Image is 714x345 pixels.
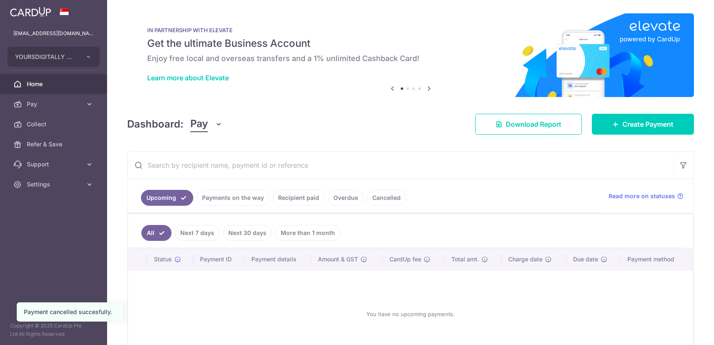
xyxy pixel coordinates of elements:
span: Amount & GST [318,255,358,263]
a: More than 1 month [275,225,340,241]
span: Read more on statuses [609,192,675,200]
button: YOURSDIGITALLY MEDIA PTE. LTD. [8,47,100,67]
a: Recipient paid [273,190,325,206]
a: Learn more about Elevate [147,74,229,82]
a: Read more on statuses [609,192,683,200]
span: Pay [27,100,82,108]
span: Total amt. [451,255,479,263]
h4: Dashboard: [127,117,184,132]
a: Overdue [328,190,363,206]
h6: Enjoy free local and overseas transfers and a 1% unlimited Cashback Card! [147,54,674,64]
input: Search by recipient name, payment id or reference [128,152,673,179]
a: Payments on the way [197,190,269,206]
span: Charge date [508,255,543,263]
span: Home [27,80,82,88]
span: CardUp fee [389,255,421,263]
a: All [141,225,171,241]
span: Collect [27,120,82,128]
p: IN PARTNERSHIP WITH ELEVATE [147,27,674,33]
span: Due date [573,255,598,263]
a: Next 30 days [223,225,272,241]
span: Download Report [506,119,561,129]
iframe: Opens a widget where you can find more information [660,320,706,341]
a: Next 7 days [175,225,220,241]
img: Renovation banner [127,13,694,97]
span: Refer & Save [27,140,82,148]
th: Payment details [245,248,311,270]
span: Settings [27,180,82,189]
img: CardUp [10,7,51,17]
a: Create Payment [592,114,694,135]
a: Download Report [475,114,582,135]
a: Upcoming [141,190,193,206]
th: Payment ID [193,248,245,270]
span: Pay [190,116,208,132]
th: Payment method [621,248,693,270]
p: [EMAIL_ADDRESS][DOMAIN_NAME] [13,29,94,38]
h5: Get the ultimate Business Account [147,37,674,50]
span: Create Payment [622,119,673,129]
div: Payment cancelled succesfully. [24,308,117,316]
button: Pay [190,116,223,132]
span: Support [27,160,82,169]
a: Cancelled [367,190,406,206]
span: Status [154,255,172,263]
span: YOURSDIGITALLY MEDIA PTE. LTD. [15,53,77,61]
